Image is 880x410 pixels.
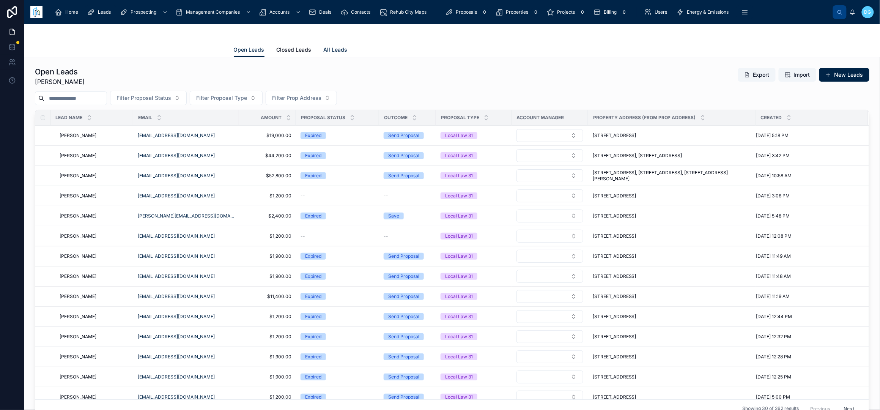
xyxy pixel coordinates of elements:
div: Send Proposal [388,172,419,179]
a: [PERSON_NAME][EMAIL_ADDRESS][DOMAIN_NAME] [138,213,235,219]
a: [PERSON_NAME] [60,273,129,279]
a: [DATE] 11:48 AM [756,273,859,279]
span: Users [655,9,667,15]
span: [PERSON_NAME] [60,273,96,279]
div: Expired [305,253,321,260]
a: Send Proposal [384,273,431,280]
div: Local Law 31 [445,394,473,401]
a: Billing0 [591,5,631,19]
div: Save [388,213,399,219]
a: [EMAIL_ADDRESS][DOMAIN_NAME] [138,173,215,179]
a: Send Proposal [384,353,431,360]
button: Select Button [516,189,583,202]
span: [DATE] 5:18 PM [756,132,789,139]
button: New Leads [819,68,869,82]
div: Local Law 31 [445,313,473,320]
a: [STREET_ADDRESS] [593,354,751,360]
span: Open Leads [234,46,264,54]
a: Local Law 31 [441,374,507,380]
span: [PERSON_NAME] [60,374,96,380]
a: Send Proposal [384,152,431,159]
span: Accounts [269,9,290,15]
a: Energy & Emissions [674,5,734,19]
a: [PERSON_NAME] [60,193,129,199]
button: Select Button [266,91,337,105]
span: $2,400.00 [244,213,291,219]
a: Expired [301,172,375,179]
span: Rehub City Maps [390,9,427,15]
span: [DATE] 12:32 PM [756,334,792,340]
span: Energy & Emissions [687,9,729,15]
a: [EMAIL_ADDRESS][DOMAIN_NAME] [138,233,215,239]
div: Expired [305,374,321,380]
a: Expired [301,152,375,159]
span: [STREET_ADDRESS] [593,233,636,239]
a: $19,000.00 [244,132,291,139]
a: $1,200.00 [244,394,291,400]
a: $44,200.00 [244,153,291,159]
div: scrollable content [49,4,833,20]
a: Select Button [516,229,584,243]
a: Select Button [516,310,584,323]
a: [PERSON_NAME] [60,153,129,159]
button: Export [738,68,776,82]
span: $1,900.00 [244,374,291,380]
span: Contacts [351,9,370,15]
span: Filter Proposal Type [196,94,247,102]
button: Import [779,68,816,82]
a: $52,800.00 [244,173,291,179]
div: Expired [305,333,321,340]
span: $1,200.00 [244,193,291,199]
a: [STREET_ADDRESS] [593,132,751,139]
a: Local Law 31 [441,213,507,219]
a: Expired [301,132,375,139]
a: [PERSON_NAME] [60,253,129,259]
a: [EMAIL_ADDRESS][DOMAIN_NAME] [138,273,235,279]
a: [STREET_ADDRESS] [593,253,751,259]
a: Select Button [516,350,584,364]
a: [DATE] 12:44 PM [756,314,859,320]
div: Local Law 31 [445,253,473,260]
a: [PERSON_NAME] [60,233,129,239]
button: Select Button [516,371,583,383]
button: Select Button [516,330,583,343]
span: Management Companies [186,9,240,15]
a: Leads [85,5,116,19]
a: Local Law 31 [441,233,507,240]
a: Local Law 31 [441,253,507,260]
div: Expired [305,353,321,360]
span: [PERSON_NAME] [60,132,96,139]
span: [STREET_ADDRESS] [593,273,636,279]
a: Home [52,5,83,19]
a: Send Proposal [384,172,431,179]
a: Select Button [516,169,584,183]
a: Send Proposal [384,253,431,260]
div: Send Proposal [388,394,419,401]
a: -- [384,193,431,199]
span: Filter Proposal Status [116,94,171,102]
a: [EMAIL_ADDRESS][DOMAIN_NAME] [138,354,215,360]
button: Select Button [516,149,583,162]
button: Select Button [516,391,583,404]
button: Select Button [190,91,263,105]
a: Send Proposal [384,394,431,401]
a: [STREET_ADDRESS] [593,293,751,300]
a: [PERSON_NAME] [60,132,129,139]
button: Select Button [516,270,583,283]
span: [STREET_ADDRESS], [STREET_ADDRESS], [STREET_ADDRESS][PERSON_NAME] [593,170,751,182]
span: [DATE] 12:44 PM [756,314,792,320]
a: Select Button [516,290,584,303]
a: [STREET_ADDRESS] [593,394,751,400]
a: Select Button [516,189,584,203]
div: Send Proposal [388,374,419,380]
a: Local Law 31 [441,313,507,320]
span: [DATE] 12:25 PM [756,374,792,380]
span: [DATE] 10:58 AM [756,173,792,179]
span: Prospecting [131,9,156,15]
div: Local Law 31 [445,233,473,240]
span: $1,200.00 [244,233,291,239]
div: Local Law 31 [445,353,473,360]
a: Local Law 31 [441,152,507,159]
a: [PERSON_NAME] [60,213,129,219]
